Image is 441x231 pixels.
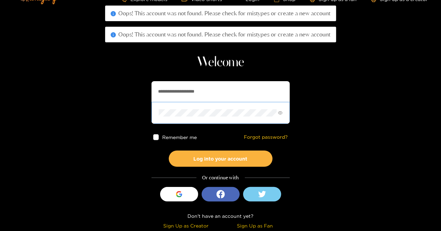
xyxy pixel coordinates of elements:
[244,134,288,140] a: Forgot password?
[278,111,283,115] span: eye
[153,222,219,230] div: Sign Up as Creator
[111,11,116,16] span: info-circle
[151,54,290,71] h1: Welcome
[151,174,290,182] div: Or continue with
[111,32,116,37] span: info-circle
[151,212,290,220] div: Don't have an account yet?
[162,135,197,140] span: Remember me
[119,10,331,17] span: Oops! This account was not found. Please check for mistypes or create a new account
[222,222,288,230] div: Sign Up as Fan
[169,151,273,167] button: Log into your account
[119,31,331,38] span: Oops! This account was not found. Please check for mistypes or create a new account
